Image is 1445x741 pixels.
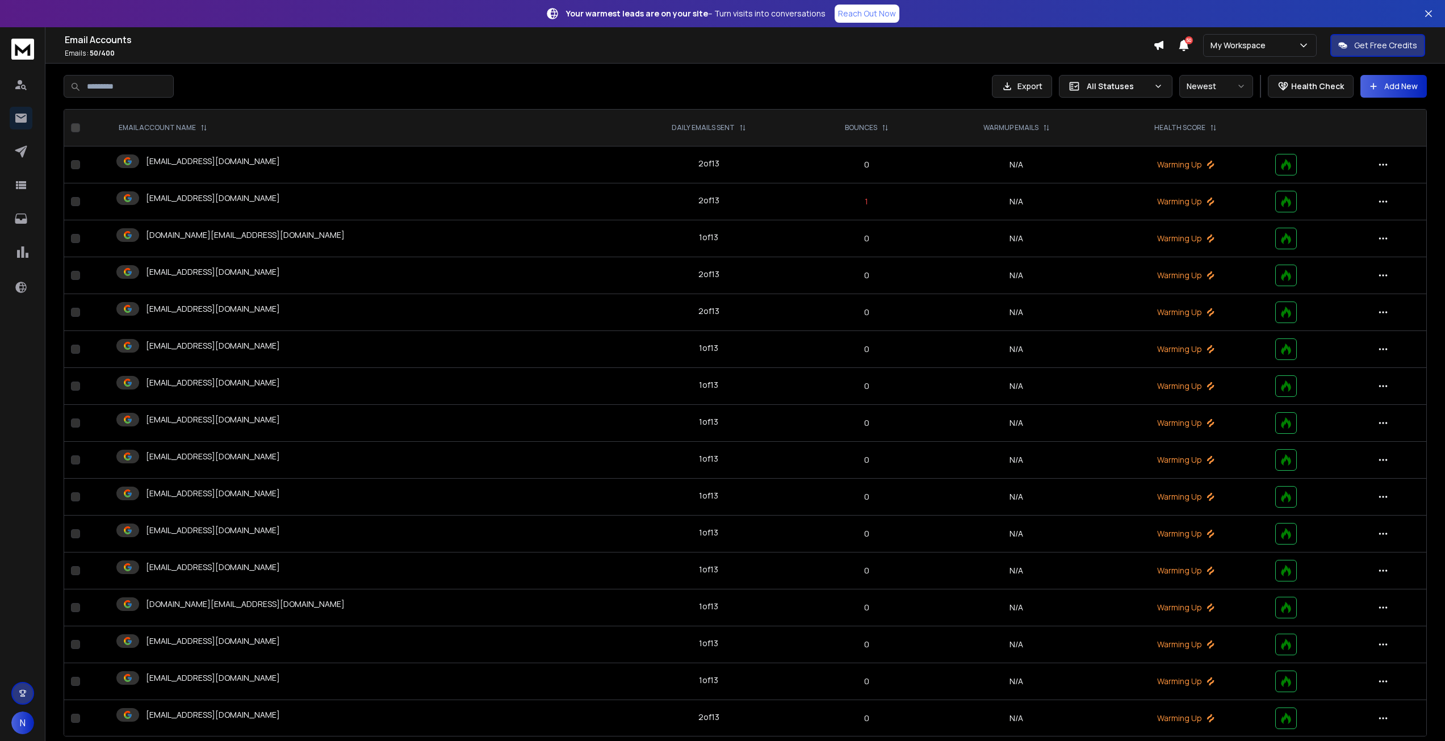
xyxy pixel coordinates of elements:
[699,675,718,686] div: 1 of 13
[566,8,708,19] strong: Your warmest leads are on your site
[930,516,1103,552] td: N/A
[699,564,718,575] div: 1 of 13
[146,229,345,241] p: [DOMAIN_NAME][EMAIL_ADDRESS][DOMAIN_NAME]
[146,672,280,684] p: [EMAIL_ADDRESS][DOMAIN_NAME]
[810,602,923,613] p: 0
[1354,40,1417,51] p: Get Free Credits
[11,711,34,734] button: N
[698,195,719,206] div: 2 of 13
[699,416,718,428] div: 1 of 13
[810,454,923,466] p: 0
[930,294,1103,331] td: N/A
[1110,602,1262,613] p: Warming Up
[810,159,923,170] p: 0
[146,192,280,204] p: [EMAIL_ADDRESS][DOMAIN_NAME]
[1110,344,1262,355] p: Warming Up
[146,451,280,462] p: [EMAIL_ADDRESS][DOMAIN_NAME]
[146,598,345,610] p: [DOMAIN_NAME][EMAIL_ADDRESS][DOMAIN_NAME]
[698,158,719,169] div: 2 of 13
[1110,159,1262,170] p: Warming Up
[1110,528,1262,539] p: Warming Up
[983,123,1038,132] p: WARMUP EMAILS
[146,303,280,315] p: [EMAIL_ADDRESS][DOMAIN_NAME]
[930,626,1103,663] td: N/A
[1087,81,1149,92] p: All Statuses
[930,368,1103,405] td: N/A
[146,635,280,647] p: [EMAIL_ADDRESS][DOMAIN_NAME]
[699,379,718,391] div: 1 of 13
[1110,676,1262,687] p: Warming Up
[11,39,34,60] img: logo
[810,196,923,207] p: 1
[810,417,923,429] p: 0
[810,713,923,724] p: 0
[1110,454,1262,466] p: Warming Up
[1110,491,1262,503] p: Warming Up
[699,232,718,243] div: 1 of 13
[1211,40,1270,51] p: My Workspace
[930,589,1103,626] td: N/A
[699,342,718,354] div: 1 of 13
[146,562,280,573] p: [EMAIL_ADDRESS][DOMAIN_NAME]
[146,709,280,721] p: [EMAIL_ADDRESS][DOMAIN_NAME]
[699,490,718,501] div: 1 of 13
[146,266,280,278] p: [EMAIL_ADDRESS][DOMAIN_NAME]
[699,638,718,649] div: 1 of 13
[992,75,1052,98] button: Export
[835,5,899,23] a: Reach Out Now
[1110,713,1262,724] p: Warming Up
[930,405,1103,442] td: N/A
[1110,233,1262,244] p: Warming Up
[810,233,923,244] p: 0
[1179,75,1253,98] button: Newest
[146,156,280,167] p: [EMAIL_ADDRESS][DOMAIN_NAME]
[810,270,923,281] p: 0
[930,442,1103,479] td: N/A
[119,123,207,132] div: EMAIL ACCOUNT NAME
[699,601,718,612] div: 1 of 13
[146,377,280,388] p: [EMAIL_ADDRESS][DOMAIN_NAME]
[845,123,877,132] p: BOUNCES
[930,257,1103,294] td: N/A
[1110,270,1262,281] p: Warming Up
[698,711,719,723] div: 2 of 13
[1360,75,1427,98] button: Add New
[930,331,1103,368] td: N/A
[699,527,718,538] div: 1 of 13
[930,663,1103,700] td: N/A
[930,220,1103,257] td: N/A
[65,49,1153,58] p: Emails :
[146,414,280,425] p: [EMAIL_ADDRESS][DOMAIN_NAME]
[810,639,923,650] p: 0
[699,453,718,464] div: 1 of 13
[930,146,1103,183] td: N/A
[930,552,1103,589] td: N/A
[146,525,280,536] p: [EMAIL_ADDRESS][DOMAIN_NAME]
[1268,75,1354,98] button: Health Check
[1330,34,1425,57] button: Get Free Credits
[810,676,923,687] p: 0
[65,33,1153,47] h1: Email Accounts
[810,344,923,355] p: 0
[566,8,826,19] p: – Turn visits into conversations
[1110,639,1262,650] p: Warming Up
[1110,417,1262,429] p: Warming Up
[810,380,923,392] p: 0
[1185,36,1193,44] span: 50
[1154,123,1205,132] p: HEALTH SCORE
[930,183,1103,220] td: N/A
[90,48,115,58] span: 50 / 400
[1110,380,1262,392] p: Warming Up
[838,8,896,19] p: Reach Out Now
[930,700,1103,737] td: N/A
[698,269,719,280] div: 2 of 13
[930,479,1103,516] td: N/A
[146,488,280,499] p: [EMAIL_ADDRESS][DOMAIN_NAME]
[1291,81,1344,92] p: Health Check
[810,491,923,503] p: 0
[1110,565,1262,576] p: Warming Up
[810,528,923,539] p: 0
[1110,196,1262,207] p: Warming Up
